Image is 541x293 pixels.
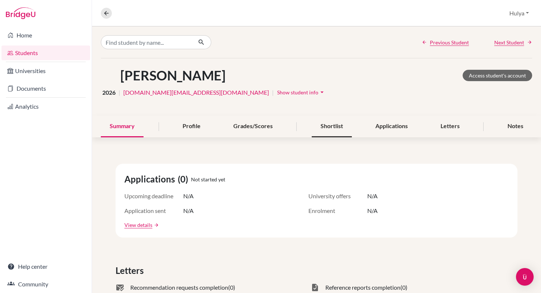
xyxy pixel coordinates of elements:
[312,116,352,137] div: Shortlist
[228,283,235,292] span: (0)
[116,283,124,292] span: mark_email_read
[1,28,90,43] a: Home
[367,192,378,200] span: N/A
[277,89,318,95] span: Show student info
[101,67,117,84] img: Qianyu Wang's avatar
[422,39,469,46] a: Previous Student
[272,88,274,97] span: |
[130,283,228,292] span: Recommendation requests completion
[102,88,116,97] span: 2026
[183,206,194,215] span: N/A
[308,206,367,215] span: Enrolment
[124,206,183,215] span: Application sent
[178,173,191,186] span: (0)
[183,192,194,200] span: N/A
[174,116,209,137] div: Profile
[430,39,469,46] span: Previous Student
[124,192,183,200] span: Upcoming deadline
[124,221,152,229] a: View details
[1,277,90,292] a: Community
[101,116,144,137] div: Summary
[1,99,90,114] a: Analytics
[516,268,534,286] div: Open Intercom Messenger
[224,116,282,137] div: Grades/Scores
[311,283,319,292] span: task
[119,88,120,97] span: |
[463,70,532,81] a: Access student's account
[6,7,35,19] img: Bridge-U
[432,116,468,137] div: Letters
[1,259,90,274] a: Help center
[1,46,90,60] a: Students
[367,116,417,137] div: Applications
[1,81,90,96] a: Documents
[506,6,532,20] button: Hulya
[152,223,159,228] a: arrow_forward
[308,192,367,200] span: University offers
[499,116,532,137] div: Notes
[494,39,532,46] a: Next Student
[400,283,407,292] span: (0)
[318,88,326,96] i: arrow_drop_down
[101,35,192,49] input: Find student by name...
[123,88,269,97] a: [DOMAIN_NAME][EMAIL_ADDRESS][DOMAIN_NAME]
[1,64,90,78] a: Universities
[325,283,400,292] span: Reference reports completion
[367,206,378,215] span: N/A
[120,68,226,83] h1: [PERSON_NAME]
[494,39,524,46] span: Next Student
[124,173,178,186] span: Applications
[277,87,326,98] button: Show student infoarrow_drop_down
[116,264,146,277] span: Letters
[191,176,225,183] span: Not started yet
